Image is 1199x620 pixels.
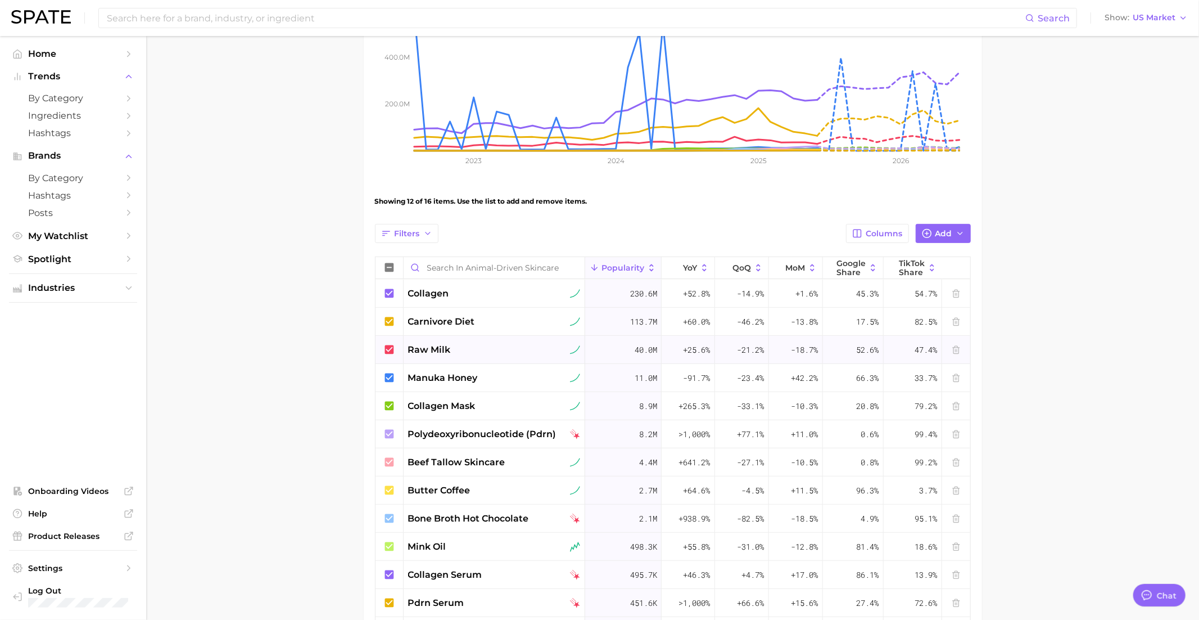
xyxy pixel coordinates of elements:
[857,540,879,554] span: 81.4%
[916,224,971,243] button: Add
[375,392,970,420] button: collagen masksustained riser8.9m+265.3%-33.1%-10.3%20.8%79.2%
[785,263,805,272] span: MoM
[28,586,128,596] span: Log Out
[679,456,711,469] span: +641.2%
[684,484,711,497] span: +64.6%
[408,287,449,300] span: collagen
[28,93,118,104] span: by Category
[28,208,118,218] span: Posts
[679,399,711,413] span: +265.3%
[570,598,580,608] img: falling star
[742,484,764,497] span: -4.5%
[662,257,714,279] button: YoY
[857,596,879,610] span: 27.4%
[915,512,938,525] span: 95.1%
[791,596,818,610] span: +15.6%
[28,48,118,59] span: Home
[630,315,657,329] span: 113.7m
[915,596,938,610] span: 72.6%
[9,89,137,107] a: by Category
[846,224,908,243] button: Columns
[738,540,764,554] span: -31.0%
[375,308,970,336] button: carnivore dietsustained riser113.7m+60.0%-46.2%-13.8%17.5%82.5%
[408,568,482,582] span: collagen serum
[920,484,938,497] span: 3.7%
[635,343,657,357] span: 40.0m
[732,263,751,272] span: QoQ
[408,343,451,357] span: raw milk
[791,315,818,329] span: -13.8%
[857,371,879,385] span: 66.3%
[742,568,764,582] span: +4.7%
[791,484,818,497] span: +11.5%
[639,512,657,525] span: 2.1m
[408,371,478,385] span: manuka honey
[796,287,818,300] span: +1.6%
[769,257,823,279] button: MoM
[585,257,662,279] button: Popularity
[28,563,118,573] span: Settings
[639,428,657,441] span: 8.2m
[915,371,938,385] span: 33.7%
[861,456,879,469] span: 0.8%
[28,110,118,121] span: Ingredients
[683,263,697,272] span: YoY
[570,317,580,327] img: sustained riser
[738,371,764,385] span: -23.4%
[791,399,818,413] span: -10.3%
[607,156,624,165] tspan: 2024
[9,582,137,611] a: Log out. Currently logged in with e-mail mathilde@spate.nyc.
[570,514,580,524] img: falling star
[630,540,657,554] span: 498.3k
[738,512,764,525] span: -82.5%
[9,227,137,245] a: My Watchlist
[915,568,938,582] span: 13.9%
[28,509,118,519] span: Help
[857,568,879,582] span: 86.1%
[384,53,410,61] tspan: 400.0m
[9,187,137,204] a: Hashtags
[899,259,925,277] span: TikTok Share
[404,257,585,278] input: Search in Animal-driven skincare
[915,428,938,441] span: 99.4%
[791,568,818,582] span: +17.0%
[570,345,580,355] img: sustained riser
[408,315,475,329] span: carnivore diet
[738,399,764,413] span: -33.1%
[385,100,410,108] tspan: 200.0m
[408,484,470,497] span: butter coffee
[375,561,970,589] button: collagen serumfalling star495.7k+46.3%+4.7%+17.0%86.1%13.9%
[28,254,118,264] span: Spotlight
[9,528,137,545] a: Product Releases
[738,315,764,329] span: -46.2%
[684,371,711,385] span: -91.7%
[28,486,118,496] span: Onboarding Videos
[570,373,580,383] img: sustained riser
[915,315,938,329] span: 82.5%
[375,364,970,392] button: manuka honeysustained riser11.0m-91.7%-23.4%+42.2%66.3%33.7%
[9,505,137,522] a: Help
[28,531,118,541] span: Product Releases
[375,336,970,364] button: raw milksustained riser40.0m+25.6%-21.2%-18.7%52.6%47.4%
[9,483,137,500] a: Onboarding Videos
[715,257,769,279] button: QoQ
[861,428,879,441] span: 0.6%
[738,428,764,441] span: +77.1%
[28,151,118,161] span: Brands
[408,399,476,413] span: collagen mask
[1038,13,1070,24] span: Search
[375,533,970,561] button: mink oilseasonal riser498.3k+55.8%-31.0%-12.8%81.4%18.6%
[679,597,711,608] span: >1,000%
[639,399,657,413] span: 8.9m
[375,420,970,448] button: polydeoxyribonucleotide (pdrn)falling star8.2m>1,000%+77.1%+11.0%0.6%99.4%
[738,343,764,357] span: -21.2%
[106,8,1025,28] input: Search here for a brand, industry, or ingredient
[791,456,818,469] span: -10.5%
[1105,15,1129,21] span: Show
[915,287,938,300] span: 54.7%
[28,128,118,138] span: Hashtags
[570,486,580,496] img: sustained riser
[639,484,657,497] span: 2.7m
[375,280,970,308] button: collagensustained riser230.6m+52.8%-14.9%+1.6%45.3%54.7%
[9,68,137,85] button: Trends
